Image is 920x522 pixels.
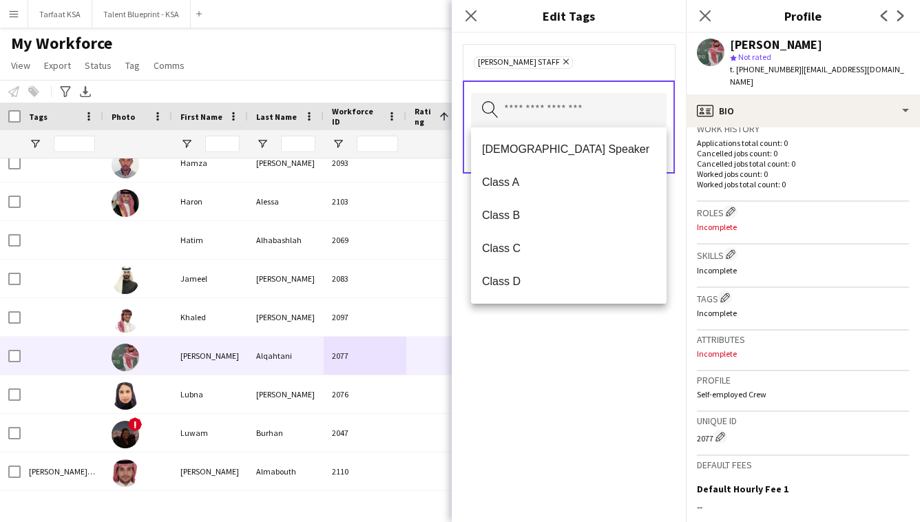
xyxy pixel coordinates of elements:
div: [PERSON_NAME] [248,144,324,182]
div: Hamza [172,144,248,182]
div: Alqahtani [248,337,324,375]
div: [PERSON_NAME] [248,260,324,297]
span: | [EMAIL_ADDRESS][DOMAIN_NAME] [730,64,904,87]
h3: Unique ID [697,415,909,427]
div: [PERSON_NAME] Staff [21,452,103,490]
div: [PERSON_NAME] [172,337,248,375]
span: Class C [482,242,656,255]
div: Khaled [172,298,248,336]
h3: Skills [697,247,909,262]
app-action-btn: Advanced filters [57,83,74,100]
h3: Profile [697,374,909,386]
p: Worked jobs total count: 0 [697,179,909,189]
img: Jameel Abdullah [112,267,139,294]
span: Class A [482,176,656,189]
div: 2077 [697,430,909,443]
span: Photo [112,112,135,122]
div: Lubna [172,375,248,413]
div: Alessa [248,182,324,220]
span: [PERSON_NAME] Staff [478,57,560,68]
div: 2083 [324,260,406,297]
div: [PERSON_NAME] [730,39,822,51]
div: Bio [686,94,920,127]
span: ! [128,417,142,431]
p: Worked jobs count: 0 [697,169,909,179]
input: First Name Filter Input [205,136,240,152]
div: [PERSON_NAME] [248,298,324,336]
a: Export [39,56,76,74]
button: Tarfaat KSA [28,1,92,28]
img: Luwam Burhan [112,421,139,448]
div: Alhabashlah [248,221,324,259]
button: Open Filter Menu [332,138,344,150]
p: Incomplete [697,308,909,318]
div: 2110 [324,452,406,490]
span: Last Name [256,112,297,122]
p: Cancelled jobs total count: 0 [697,158,909,169]
p: Incomplete [697,265,909,275]
span: Class B [482,209,656,222]
button: Open Filter Menu [256,138,269,150]
span: My Workforce [11,33,112,54]
button: Open Filter Menu [180,138,193,150]
div: Haron [172,182,248,220]
div: 2076 [324,375,406,413]
div: Luwam [172,414,248,452]
a: Comms [148,56,190,74]
div: Jameel [172,260,248,297]
span: Not rated [738,52,771,62]
div: 2077 [324,337,406,375]
div: 2097 [324,298,406,336]
button: Talent Blueprint - KSA [92,1,191,28]
span: Status [85,59,112,72]
span: First Name [180,112,222,122]
img: Khalid Alqahtani [112,344,139,371]
p: Incomplete [697,222,909,232]
div: Almabouth [248,452,324,490]
h3: Edit Tags [452,7,686,25]
div: 2047 [324,414,406,452]
button: Open Filter Menu [29,138,41,150]
span: Rating [415,106,434,127]
a: Status [79,56,117,74]
a: View [6,56,36,74]
span: Comms [154,59,185,72]
span: Class D [482,275,656,288]
div: 2103 [324,182,406,220]
span: Export [44,59,71,72]
span: Workforce ID [332,106,381,127]
p: Incomplete [697,348,909,359]
span: Tags [29,112,48,122]
a: Tag [120,56,145,74]
div: 2093 [324,144,406,182]
div: Hatim [172,221,248,259]
span: Tag [125,59,140,72]
p: Self-employed Crew [697,389,909,399]
span: View [11,59,30,72]
app-action-btn: Export XLSX [77,83,94,100]
p: Applications total count: 0 [697,138,909,148]
div: [PERSON_NAME] [172,452,248,490]
div: 2069 [324,221,406,259]
h3: Profile [686,7,920,25]
h3: Attributes [697,333,909,346]
span: t. [PHONE_NUMBER] [730,64,802,74]
h3: Tags [697,291,909,305]
div: -- [697,501,909,513]
input: Workforce ID Filter Input [357,136,398,152]
input: Last Name Filter Input [281,136,315,152]
p: Cancelled jobs count: 0 [697,148,909,158]
img: Haron Alessa [112,189,139,217]
div: [PERSON_NAME] [248,375,324,413]
img: Hamza Issam [112,151,139,178]
img: Khaled Nasser [112,305,139,333]
h3: Work history [697,123,909,135]
div: Burhan [248,414,324,452]
h3: Default Hourly Fee 1 [697,483,788,495]
h3: Default fees [697,459,909,471]
img: Lubna Alzahrani [112,382,139,410]
span: [DEMOGRAPHIC_DATA] Speaker [482,143,656,156]
input: Tags Filter Input [54,136,95,152]
h3: Roles [697,205,909,219]
img: Malik Almabouth [112,459,139,487]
